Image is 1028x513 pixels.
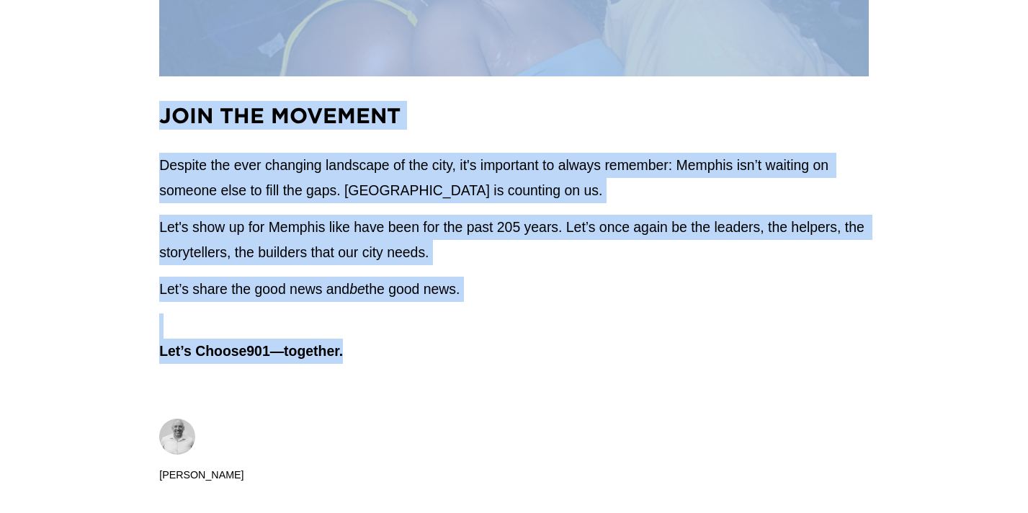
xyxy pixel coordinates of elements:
span: [PERSON_NAME] [159,466,243,485]
p: Let's show up for Memphis like have been for the past 205 years. Let’s once again be the leaders,... [159,215,869,265]
a: [PERSON_NAME] [159,407,243,485]
p: Despite the ever changing landscape of the city, it's important to always remember: Memphis isn’t... [159,153,869,203]
p: Let’s share the good news and the good news. [159,277,869,302]
em: be [349,281,365,297]
strong: Join the Movement [159,103,401,127]
strong: Let’s Choose901—together. [159,343,343,359]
